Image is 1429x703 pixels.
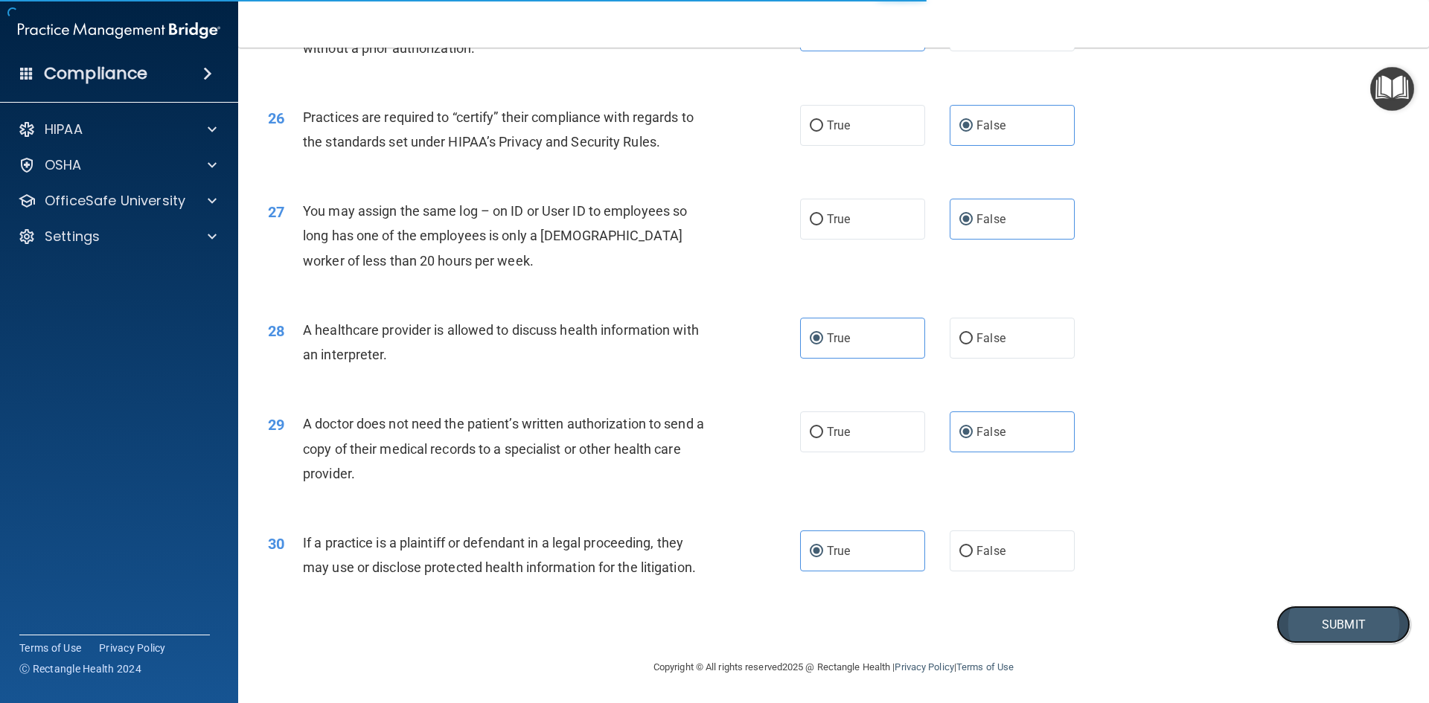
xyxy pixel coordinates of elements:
a: Terms of Use [19,641,81,655]
button: Submit [1276,606,1410,643]
a: OfficeSafe University [18,192,217,210]
input: False [959,427,973,438]
span: False [976,118,1006,132]
p: OfficeSafe University [45,192,185,210]
p: Settings [45,228,100,245]
span: False [976,331,1006,345]
span: True [827,544,850,558]
a: Privacy Policy [99,641,166,655]
input: False [959,121,973,132]
a: Terms of Use [956,661,1014,672]
input: False [959,214,973,225]
span: True [827,425,850,439]
span: False [976,425,1006,439]
input: True [810,214,823,225]
input: False [959,333,973,344]
input: True [810,121,823,132]
span: Ⓒ Rectangle Health 2024 [19,661,141,676]
span: Practices are required to “certify” their compliance with regards to the standards set under HIPA... [303,109,694,150]
a: OSHA [18,156,217,174]
span: A doctor does not need the patient’s written authorization to send a copy of their medical record... [303,416,704,481]
span: False [976,544,1006,558]
span: 30 [268,535,284,553]
span: 27 [268,203,284,221]
span: True [827,331,850,345]
button: Open Resource Center [1370,67,1414,111]
span: 28 [268,322,284,340]
input: True [810,427,823,438]
span: True [827,118,850,132]
input: True [810,333,823,344]
span: You may assign the same log – on ID or User ID to employees so long has one of the employees is o... [303,203,687,268]
input: True [810,546,823,557]
span: True [827,212,850,226]
input: False [959,546,973,557]
span: 29 [268,416,284,434]
p: OSHA [45,156,82,174]
span: 26 [268,109,284,127]
a: Settings [18,228,217,245]
a: Privacy Policy [895,661,953,672]
p: HIPAA [45,121,83,138]
h4: Compliance [44,63,147,84]
div: Copyright © All rights reserved 2025 @ Rectangle Health | | [562,643,1105,691]
img: PMB logo [18,16,220,45]
span: False [976,212,1006,226]
span: A healthcare provider is allowed to discuss health information with an interpreter. [303,322,699,362]
span: Appointment reminders are allowed under the HIPAA Privacy Rule without a prior authorization. [303,15,696,55]
span: If a practice is a plaintiff or defendant in a legal proceeding, they may use or disclose protect... [303,535,696,575]
a: HIPAA [18,121,217,138]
